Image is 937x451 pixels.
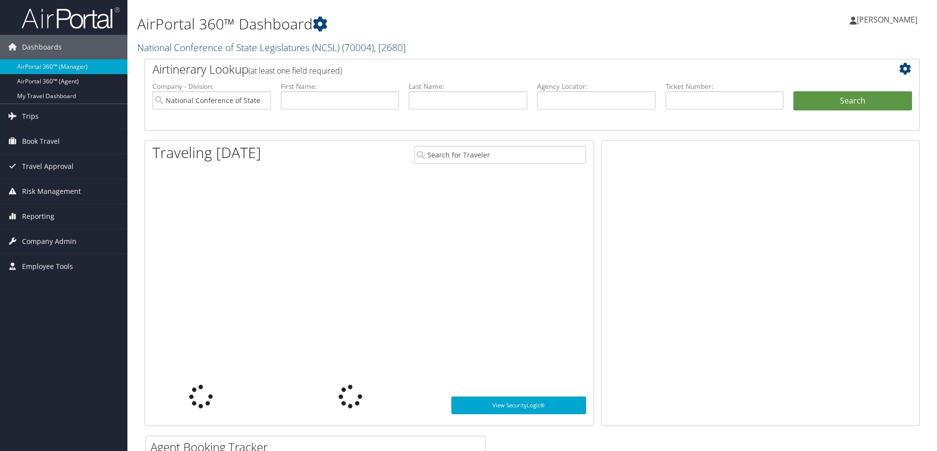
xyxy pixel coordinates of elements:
[22,254,73,279] span: Employee Tools
[22,35,62,59] span: Dashboards
[793,91,912,111] button: Search
[22,6,120,29] img: airportal-logo.png
[414,146,586,164] input: Search for Traveler
[409,81,527,91] label: Last Name:
[248,65,342,76] span: (at least one field required)
[281,81,399,91] label: First Name:
[22,229,76,254] span: Company Admin
[22,154,74,179] span: Travel Approval
[666,81,784,91] label: Ticket Number:
[152,81,271,91] label: Company - Division:
[342,41,374,54] span: ( 70004 )
[137,41,406,54] a: National Conference of State Legislatures (NCSL)
[451,397,586,414] a: View SecurityLogic®
[537,81,656,91] label: Agency Locator:
[22,179,81,204] span: Risk Management
[22,129,60,154] span: Book Travel
[850,5,927,34] a: [PERSON_NAME]
[22,204,54,229] span: Reporting
[137,14,664,34] h1: AirPortal 360™ Dashboard
[857,14,917,25] span: [PERSON_NAME]
[374,41,406,54] span: , [ 2680 ]
[152,142,261,163] h1: Traveling [DATE]
[22,104,39,129] span: Trips
[152,61,847,78] h2: Airtinerary Lookup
